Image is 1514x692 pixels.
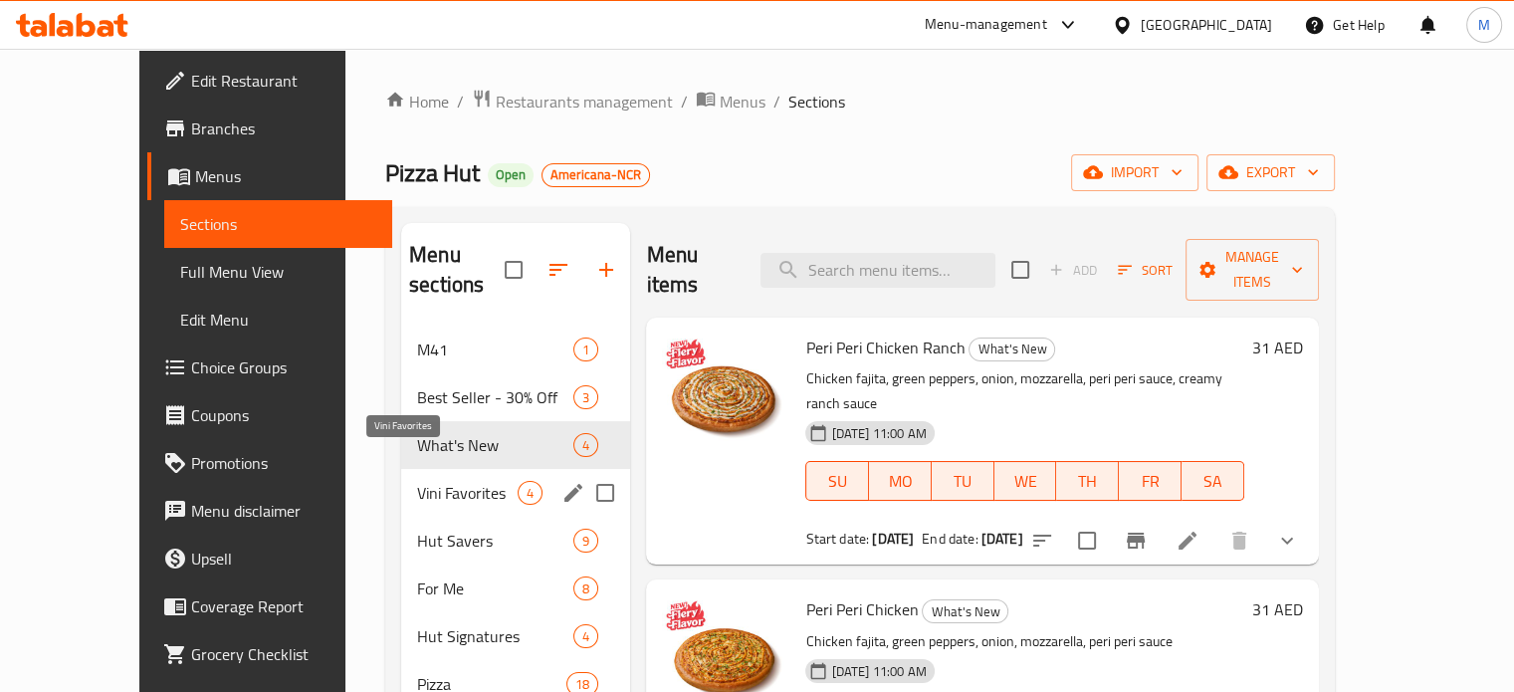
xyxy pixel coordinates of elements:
span: Select to update [1066,520,1108,562]
a: Menu disclaimer [147,487,392,535]
span: End date: [922,526,977,552]
span: Peri Peri Chicken [805,594,918,624]
div: items [573,385,598,409]
div: Open [488,163,534,187]
div: Best Seller - 30% Off3 [401,373,630,421]
h2: Menu items [646,240,736,300]
a: Branches [147,105,392,152]
span: Sort sections [535,246,582,294]
span: export [1222,160,1319,185]
span: What's New [417,433,573,457]
button: export [1206,154,1335,191]
div: M411 [401,326,630,373]
button: Branch-specific-item [1112,517,1160,565]
b: [DATE] [981,526,1023,552]
span: M41 [417,338,573,361]
div: items [573,529,598,553]
p: Chicken fajita, green peppers, onion, mozzarella, peri peri sauce, creamy ranch sauce [805,366,1243,416]
h6: 31 AED [1252,595,1303,623]
span: Add item [1041,255,1105,286]
span: For Me [417,577,573,600]
svg: Show Choices [1275,529,1299,553]
span: Peri Peri Chicken Ranch [805,333,965,362]
a: Menus [696,89,765,115]
div: items [573,338,598,361]
li: / [457,90,464,114]
span: Hut Savers [417,529,573,553]
a: Upsell [147,535,392,582]
div: items [573,577,598,600]
a: Edit Menu [164,296,392,344]
span: Menus [720,90,765,114]
span: Promotions [191,451,376,475]
button: FR [1119,461,1182,501]
span: [DATE] 11:00 AM [823,424,934,443]
div: What's New [922,599,1008,623]
span: [DATE] 11:00 AM [823,662,934,681]
span: 8 [574,579,597,598]
img: Peri Peri Chicken Ranch [662,334,789,461]
button: Manage items [1186,239,1319,301]
span: Vini Favorites [417,481,518,505]
span: Sections [788,90,845,114]
span: MO [877,467,924,496]
span: 4 [574,436,597,455]
button: TH [1056,461,1119,501]
a: Promotions [147,439,392,487]
a: Restaurants management [472,89,673,115]
span: Manage items [1201,245,1303,295]
span: Hut Signatures [417,624,573,648]
a: Edit Restaurant [147,57,392,105]
span: Restaurants management [496,90,673,114]
li: / [773,90,780,114]
span: Menus [195,164,376,188]
div: Menu-management [925,13,1047,37]
div: What's New [969,338,1055,361]
span: Best Seller - 30% Off [417,385,573,409]
span: import [1087,160,1183,185]
span: Edit Menu [180,308,376,332]
a: Full Menu View [164,248,392,296]
span: Open [488,166,534,183]
span: Choice Groups [191,355,376,379]
a: Home [385,90,449,114]
input: search [760,253,995,288]
button: SA [1182,461,1244,501]
span: Start date: [805,526,869,552]
div: Hut Signatures4 [401,612,630,660]
span: Full Menu View [180,260,376,284]
button: Sort [1113,255,1178,286]
div: Hut Savers9 [401,517,630,565]
span: Sort items [1105,255,1186,286]
span: Menu disclaimer [191,499,376,523]
span: TH [1064,467,1111,496]
div: [GEOGRAPHIC_DATA] [1141,14,1272,36]
button: TU [932,461,994,501]
h2: Menu sections [409,240,505,300]
a: Menus [147,152,392,200]
h6: 31 AED [1252,334,1303,361]
span: Coupons [191,403,376,427]
a: Coverage Report [147,582,392,630]
span: SA [1190,467,1236,496]
div: Vini Favorites4edit [401,469,630,517]
a: Edit menu item [1176,529,1199,553]
span: What's New [923,600,1007,623]
div: items [518,481,542,505]
button: SU [805,461,869,501]
b: [DATE] [872,526,914,552]
span: M [1478,14,1490,36]
span: Sections [180,212,376,236]
span: Select section [999,249,1041,291]
span: Branches [191,116,376,140]
span: SU [814,467,861,496]
div: What's New4 [401,421,630,469]
span: FR [1127,467,1174,496]
span: Select all sections [493,249,535,291]
span: Edit Restaurant [191,69,376,93]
